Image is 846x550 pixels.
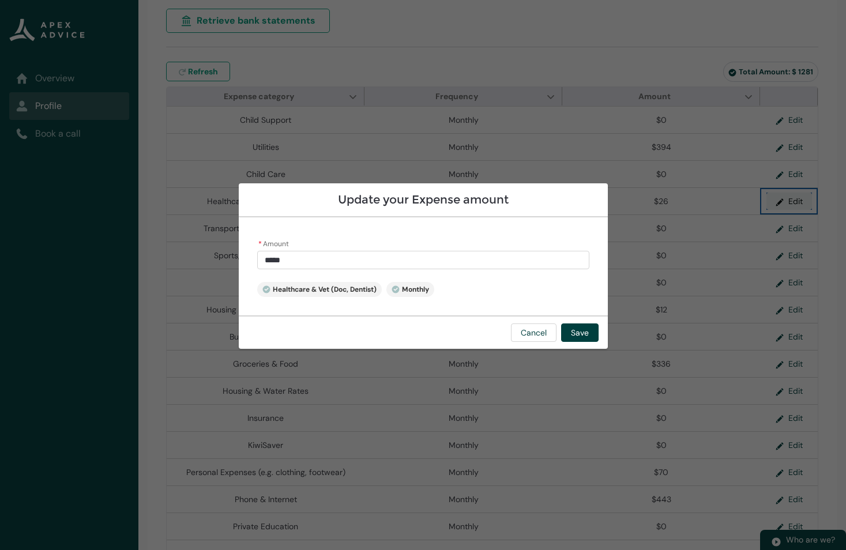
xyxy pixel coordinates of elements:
[392,285,429,294] span: Monthly
[561,323,599,342] button: Save
[257,236,294,250] label: Amount
[258,239,262,248] abbr: required
[511,323,557,342] button: Cancel
[248,193,599,207] h2: Update your Expense amount
[262,285,377,294] span: Healthcare & Vet (Doc, Dentist)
